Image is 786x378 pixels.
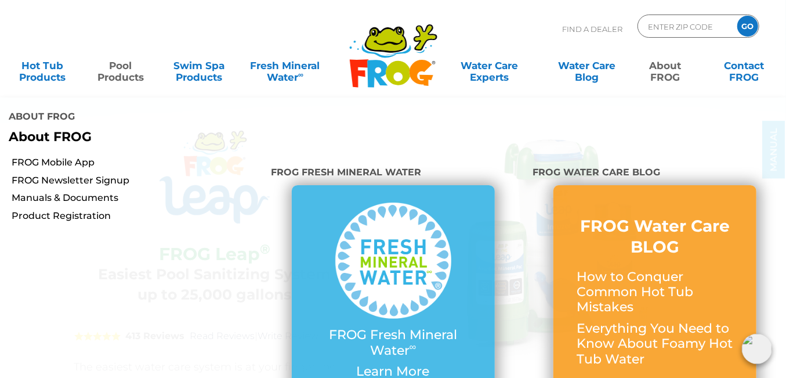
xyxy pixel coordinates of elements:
sup: ∞ [298,70,303,79]
p: Everything You Need to Know About Foamy Hot Tub Water [577,321,733,367]
img: openIcon [742,334,772,364]
a: FROG Mobile App [12,156,262,169]
a: ContactFROG [713,54,774,77]
b: About FROG [9,129,92,145]
h4: About FROG [9,106,385,129]
h4: FROG Water Care BLOG [533,162,778,185]
h4: FROG Fresh Mineral Water [271,162,516,185]
a: Water CareExperts [440,54,539,77]
p: Find A Dealer [562,15,622,44]
a: Swim SpaProducts [169,54,230,77]
a: Fresh MineralWater∞ [247,54,324,77]
a: PoolProducts [90,54,151,77]
a: Manuals & Documents [12,192,262,204]
input: GO [737,16,758,37]
a: Water CareBlog [556,54,617,77]
sup: ∞ [410,341,416,352]
input: Zip Code Form [647,18,725,35]
a: FROG Water Care BLOG How to Conquer Common Hot Tub Mistakes Everything You Need to Know About Foa... [577,215,733,373]
a: Product Registration [12,210,262,222]
p: How to Conquer Common Hot Tub Mistakes [577,269,733,315]
p: FROG Fresh Mineral Water [315,327,472,358]
a: AboutFROG [635,54,696,77]
a: FROG Newsletter Signup [12,174,262,187]
a: Hot TubProducts [12,54,73,77]
h3: FROG Water Care BLOG [577,215,733,258]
